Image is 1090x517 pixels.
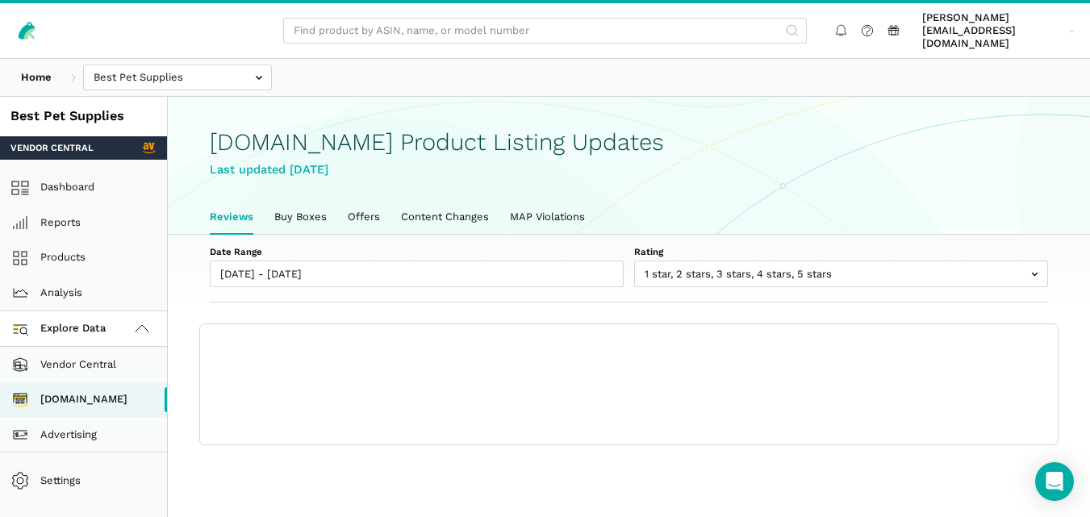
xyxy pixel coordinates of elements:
a: MAP Violations [499,200,595,234]
label: Rating [634,245,1048,258]
a: Buy Boxes [264,200,337,234]
h1: [DOMAIN_NAME] Product Listing Updates [210,129,1048,156]
div: Last updated [DATE] [210,161,1048,179]
span: [PERSON_NAME][EMAIL_ADDRESS][DOMAIN_NAME] [922,11,1063,51]
a: Home [10,65,62,91]
span: Explore Data [16,319,106,339]
input: 1 star, 2 stars, 3 stars, 4 stars, 5 stars [634,261,1048,287]
a: Offers [337,200,390,234]
input: Best Pet Supplies [83,65,272,91]
div: Open Intercom Messenger [1035,462,1074,501]
a: Content Changes [390,200,499,234]
a: [PERSON_NAME][EMAIL_ADDRESS][DOMAIN_NAME] [917,9,1080,53]
a: Reviews [199,200,264,234]
input: Find product by ASIN, name, or model number [283,18,807,44]
label: Date Range [210,245,624,258]
div: Best Pet Supplies [10,107,157,126]
span: Vendor Central [10,141,94,154]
